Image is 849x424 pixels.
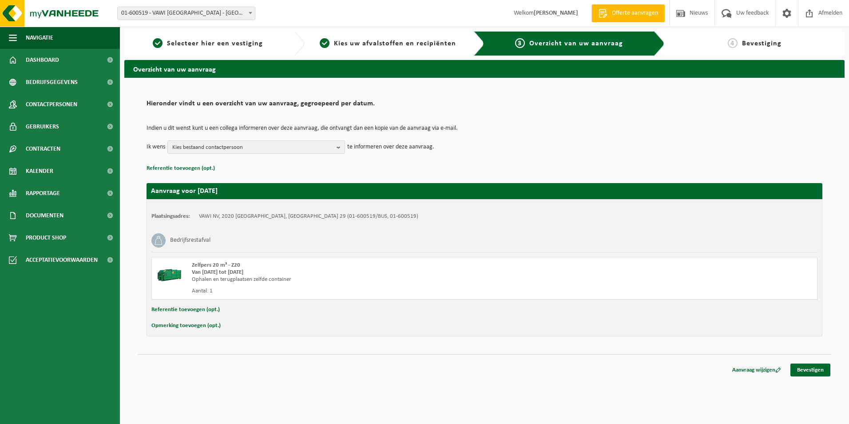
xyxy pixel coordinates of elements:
[147,163,215,174] button: Referentie toevoegen (opt.)
[151,188,218,195] strong: Aanvraag voor [DATE]
[199,213,418,220] td: VAWI NV, 2020 [GEOGRAPHIC_DATA], [GEOGRAPHIC_DATA] 29 (01-600519/BUS, 01-600519)
[167,140,345,154] button: Kies bestaand contactpersoon
[726,364,788,376] a: Aanvraag wijzigen
[26,27,53,49] span: Navigatie
[320,38,329,48] span: 2
[117,7,255,20] span: 01-600519 - VAWI NV - ANTWERPEN
[147,100,822,112] h2: Hieronder vindt u een overzicht van uw aanvraag, gegroepeerd per datum.
[26,227,66,249] span: Product Shop
[170,233,210,248] h3: Bedrijfsrestafval
[334,40,456,47] span: Kies uw afvalstoffen en recipiënten
[124,60,845,77] h2: Overzicht van uw aanvraag
[26,116,59,138] span: Gebruikers
[192,288,520,295] div: Aantal: 1
[534,10,578,16] strong: [PERSON_NAME]
[151,213,190,219] strong: Plaatsingsadres:
[26,49,59,71] span: Dashboard
[129,38,287,49] a: 1Selecteer hier een vestiging
[309,38,467,49] a: 2Kies uw afvalstoffen en recipiënten
[591,4,665,22] a: Offerte aanvragen
[26,138,60,160] span: Contracten
[26,182,60,204] span: Rapportage
[728,38,738,48] span: 4
[156,262,183,288] img: HK-XZ-20-GN-00.png
[26,93,77,116] span: Contactpersonen
[26,204,63,227] span: Documenten
[118,7,255,20] span: 01-600519 - VAWI NV - ANTWERPEN
[151,320,221,332] button: Opmerking toevoegen (opt.)
[192,269,243,275] strong: Van [DATE] tot [DATE]
[153,38,163,48] span: 1
[26,160,53,182] span: Kalender
[347,140,434,154] p: te informeren over deze aanvraag.
[151,304,220,316] button: Referentie toevoegen (opt.)
[515,38,525,48] span: 3
[192,276,520,283] div: Ophalen en terugplaatsen zelfde container
[610,9,660,18] span: Offerte aanvragen
[147,125,822,132] p: Indien u dit wenst kunt u een collega informeren over deze aanvraag, die ontvangt dan een kopie v...
[790,364,830,376] a: Bevestigen
[26,71,78,93] span: Bedrijfsgegevens
[147,140,165,154] p: Ik wens
[172,141,333,154] span: Kies bestaand contactpersoon
[742,40,782,47] span: Bevestiging
[192,262,240,268] span: Zelfpers 20 m³ - Z20
[529,40,623,47] span: Overzicht van uw aanvraag
[26,249,98,271] span: Acceptatievoorwaarden
[167,40,263,47] span: Selecteer hier een vestiging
